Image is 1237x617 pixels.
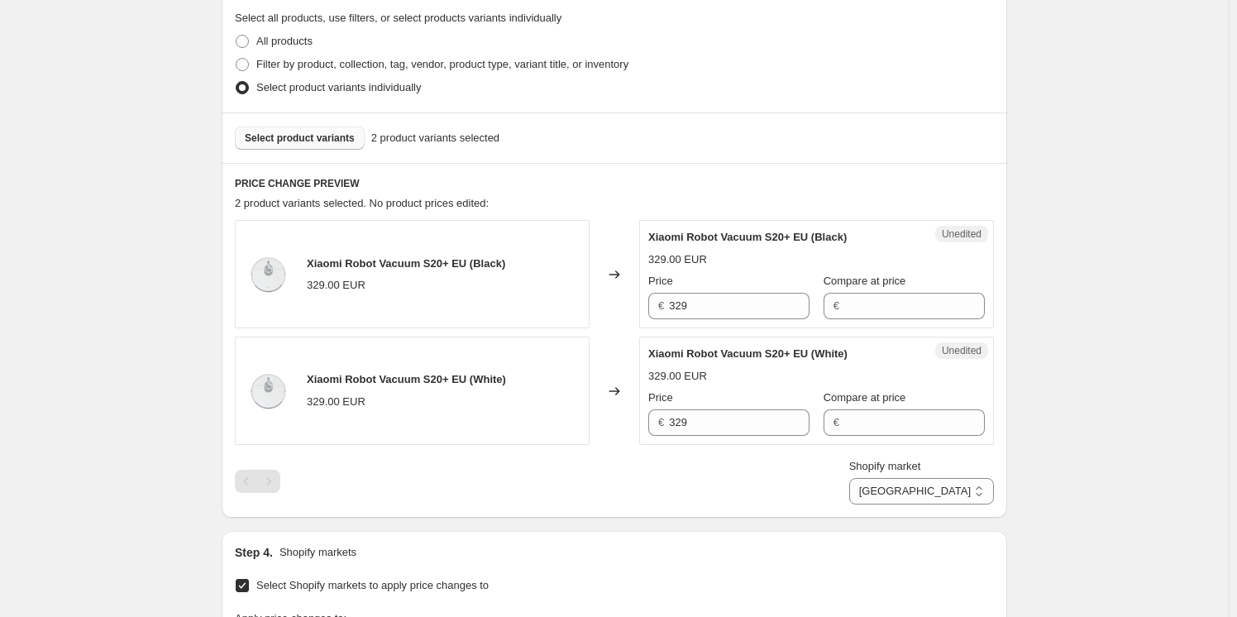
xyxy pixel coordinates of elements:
span: Compare at price [824,391,906,404]
span: Xiaomi Robot Vacuum S20+ EU (White) [307,373,506,385]
span: Price [648,391,673,404]
span: Shopify market [849,460,921,472]
img: 4_1ea2f0ce-5804-4aa7-90fe-48b5a31f1377_80x.png [244,250,294,299]
span: Compare at price [824,275,906,287]
span: Xiaomi Robot Vacuum S20+ EU (Black) [307,257,505,270]
div: 329.00 EUR [307,277,365,294]
span: Xiaomi Robot Vacuum S20+ EU (White) [648,347,848,360]
span: € [658,299,664,312]
span: Price [648,275,673,287]
span: Select product variants [245,132,355,145]
span: Select all products, use filters, or select products variants individually [235,12,561,24]
img: 4_1ea2f0ce-5804-4aa7-90fe-48b5a31f1377_80x.png [244,366,294,416]
span: Filter by product, collection, tag, vendor, product type, variant title, or inventory [256,58,628,70]
h2: Step 4. [235,544,273,561]
span: 2 product variants selected. No product prices edited: [235,197,489,209]
div: 329.00 EUR [307,394,365,410]
span: Unedited [942,227,981,241]
span: Unedited [942,344,981,357]
nav: Pagination [235,470,280,493]
span: Select Shopify markets to apply price changes to [256,579,489,591]
span: All products [256,35,313,47]
div: 329.00 EUR [648,251,707,268]
div: 329.00 EUR [648,368,707,385]
span: 2 product variants selected [371,130,499,146]
button: Select product variants [235,127,365,150]
p: Shopify markets [279,544,356,561]
span: € [833,299,839,312]
span: Select product variants individually [256,81,421,93]
span: € [833,416,839,428]
span: Xiaomi Robot Vacuum S20+ EU (Black) [648,231,847,243]
h6: PRICE CHANGE PREVIEW [235,177,994,190]
span: € [658,416,664,428]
